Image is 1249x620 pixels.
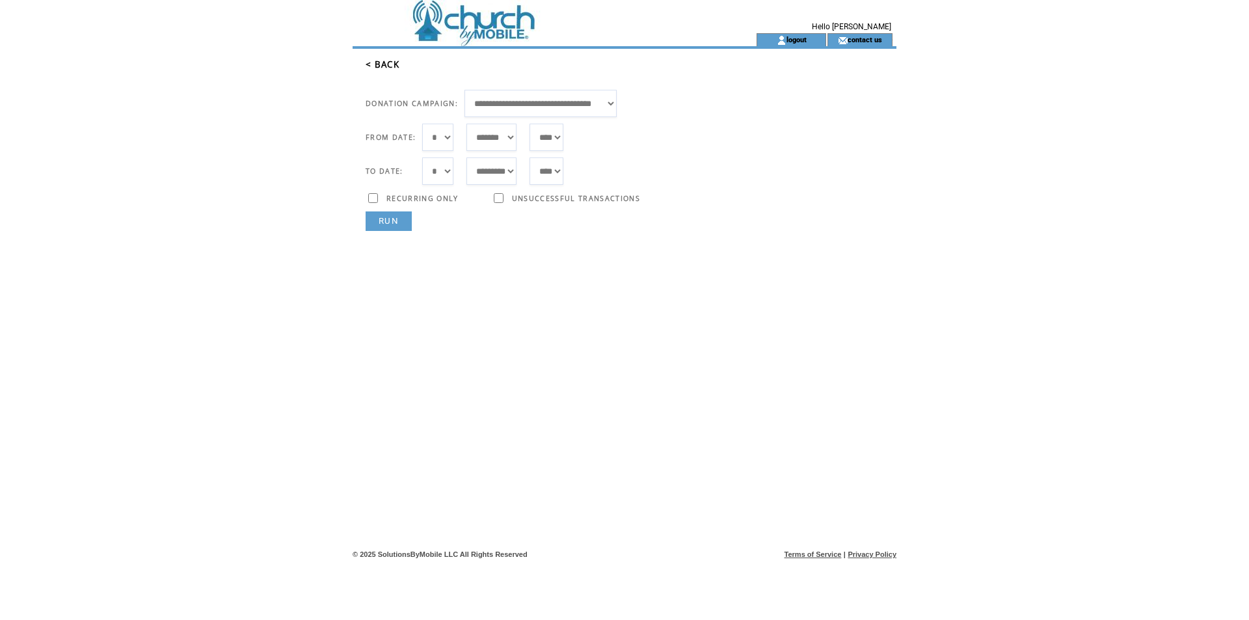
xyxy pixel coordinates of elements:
[848,550,896,558] a: Privacy Policy
[512,194,640,203] span: UNSUCCESSFUL TRANSACTIONS
[366,133,416,142] span: FROM DATE:
[366,211,412,231] a: RUN
[844,550,846,558] span: |
[366,167,403,176] span: TO DATE:
[386,194,459,203] span: RECURRING ONLY
[777,35,786,46] img: account_icon.gif
[366,99,458,108] span: DONATION CAMPAIGN:
[812,22,891,31] span: Hello [PERSON_NAME]
[353,550,528,558] span: © 2025 SolutionsByMobile LLC All Rights Reserved
[785,550,842,558] a: Terms of Service
[786,35,807,44] a: logout
[848,35,882,44] a: contact us
[838,35,848,46] img: contact_us_icon.gif
[366,59,399,70] a: < BACK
